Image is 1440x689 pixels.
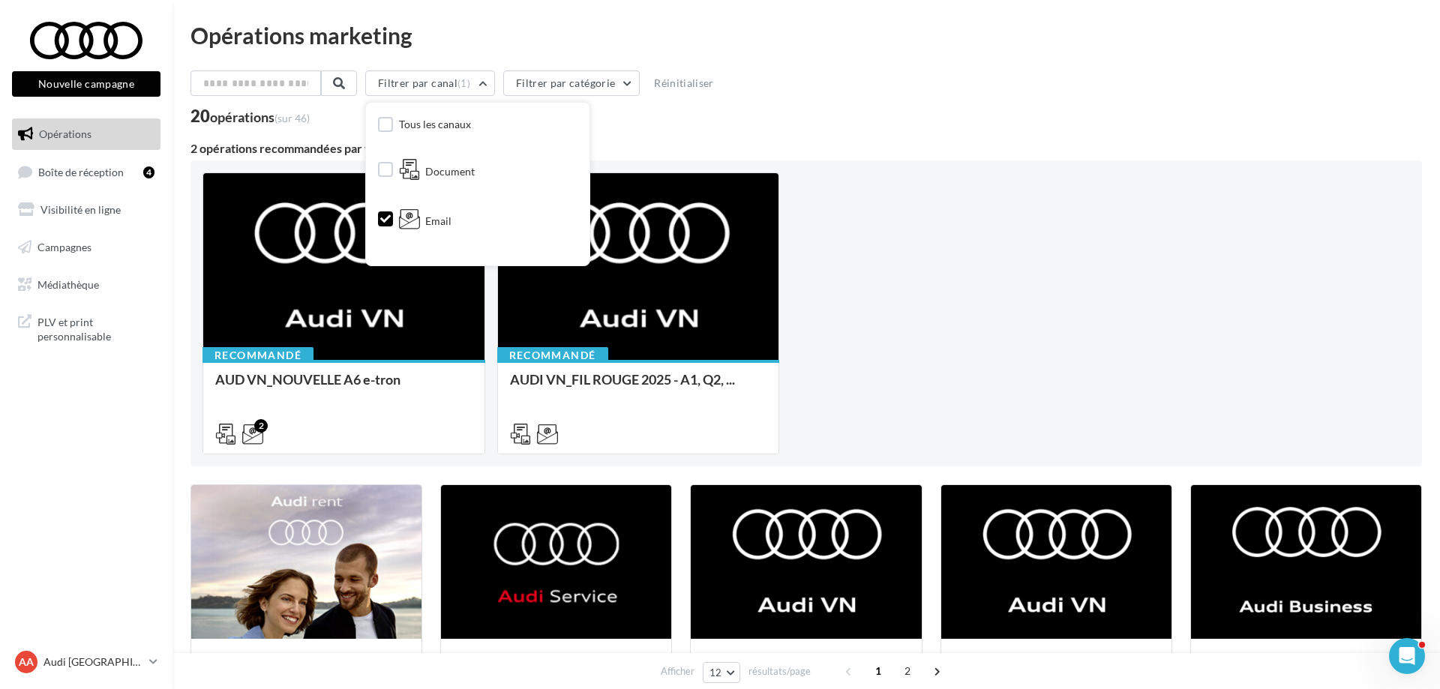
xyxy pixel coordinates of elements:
[190,24,1422,46] div: Opérations marketing
[43,655,143,670] p: Audi [GEOGRAPHIC_DATA]
[399,118,471,130] span: Tous les canaux
[866,659,890,683] span: 1
[202,347,313,364] div: Recommandé
[143,166,154,178] div: 4
[748,664,811,679] span: résultats/page
[365,70,495,96] button: Filtrer par canal(1)
[190,142,1422,154] div: 2 opérations recommandées par votre enseigne
[190,108,310,124] div: 20
[497,347,608,364] div: Recommandé
[215,371,400,388] span: AUD VN_NOUVELLE A6 e-tron
[40,203,121,216] span: Visibilité en ligne
[12,71,160,97] button: Nouvelle campagne
[1389,638,1425,674] iframe: Intercom live chat
[38,165,124,178] span: Boîte de réception
[648,74,720,92] button: Réinitialiser
[37,277,99,290] span: Médiathèque
[37,241,91,253] span: Campagnes
[19,655,34,670] span: AA
[254,419,268,433] div: 2
[9,156,163,188] a: Boîte de réception4
[274,112,310,124] span: (sur 46)
[425,214,451,229] span: Email
[210,110,310,124] div: opérations
[9,118,163,150] a: Opérations
[895,659,919,683] span: 2
[709,667,722,679] span: 12
[457,77,470,89] span: (1)
[9,194,163,226] a: Visibilité en ligne
[703,662,741,683] button: 12
[12,648,160,676] a: AA Audi [GEOGRAPHIC_DATA]
[661,664,694,679] span: Afficher
[9,232,163,263] a: Campagnes
[503,70,640,96] button: Filtrer par catégorie
[9,269,163,301] a: Médiathèque
[510,371,735,388] span: AUDI VN_FIL ROUGE 2025 - A1, Q2, ...
[9,306,163,350] a: PLV et print personnalisable
[425,164,475,179] span: Document
[37,312,154,344] span: PLV et print personnalisable
[39,127,91,140] span: Opérations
